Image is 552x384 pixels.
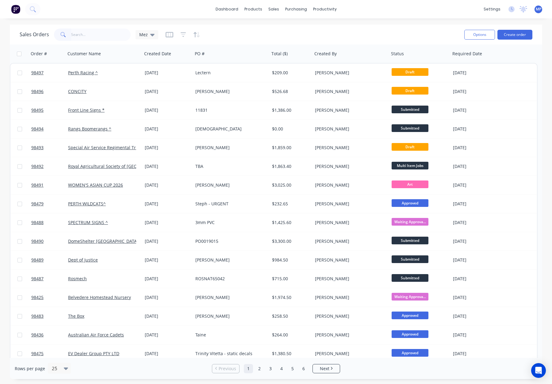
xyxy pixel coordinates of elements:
span: Approved [392,349,428,357]
div: [PERSON_NAME] [315,126,383,132]
div: [PERSON_NAME] [195,313,263,319]
a: Page 5 [288,364,297,373]
a: Front Line Signs * [68,107,105,113]
div: settings [481,5,504,14]
div: [DATE] [453,313,502,319]
div: Created By [314,51,337,57]
span: 98475 [31,351,44,357]
a: 98479 [31,195,68,213]
div: [DATE] [145,163,190,169]
div: [PERSON_NAME] [315,219,383,226]
span: Rows per page [15,366,45,372]
div: [PERSON_NAME] [195,182,263,188]
span: 98483 [31,313,44,319]
a: Rangs Boomerangs ^ [68,126,111,132]
span: Draft [392,87,428,95]
span: Approved [392,199,428,207]
div: ROSNAT65042 [195,276,263,282]
div: purchasing [282,5,310,14]
div: [DATE] [145,257,190,263]
a: Page 2 [255,364,264,373]
div: $3,300.00 [272,238,308,244]
div: Order # [31,51,47,57]
div: [DATE] [453,201,502,207]
div: Created Date [144,51,171,57]
a: Page 1 is your current page [244,364,253,373]
span: 98494 [31,126,44,132]
div: sales [265,5,282,14]
span: Submitted [392,237,428,244]
div: [PERSON_NAME] [195,294,263,301]
div: $0.00 [272,126,308,132]
div: [DATE] [453,351,502,357]
div: [PERSON_NAME] [315,294,383,301]
div: [DATE] [145,238,190,244]
span: 98425 [31,294,44,301]
div: Trinity Vitetta - static decals [195,351,263,357]
div: $264.00 [272,332,308,338]
span: 98436 [31,332,44,338]
div: [DATE] [453,70,502,76]
div: [DATE] [145,351,190,357]
div: [DATE] [453,294,502,301]
span: MP [536,6,541,12]
span: Submitted [392,274,428,282]
button: Options [464,30,495,40]
a: 98425 [31,288,68,307]
div: Customer Name [67,51,101,57]
span: Submitted [392,255,428,263]
a: 98488 [31,213,68,232]
div: [DATE] [145,201,190,207]
div: $526.68 [272,88,308,95]
div: [DATE] [453,163,502,169]
a: Australian Air Force Cadets [68,332,124,338]
div: $209.00 [272,70,308,76]
div: [DATE] [453,126,502,132]
div: [PERSON_NAME] [315,351,383,357]
div: [DATE] [145,126,190,132]
a: Royal Agricultural Society of [GEOGRAPHIC_DATA] [68,163,169,169]
div: $1,386.00 [272,107,308,113]
a: Page 6 [299,364,308,373]
div: [DATE] [453,145,502,151]
div: [DATE] [145,332,190,338]
div: Lectern [195,70,263,76]
div: products [241,5,265,14]
a: 98490 [31,232,68,250]
div: TBA [195,163,263,169]
a: PERTH WILDCATS^ [68,201,106,207]
a: CONCITY [68,88,86,94]
span: 98488 [31,219,44,226]
div: [DATE] [453,107,502,113]
div: [PERSON_NAME] [195,88,263,95]
span: Waiting Approva... [392,218,428,226]
div: [DATE] [145,70,190,76]
div: $1,380.50 [272,351,308,357]
span: 98487 [31,276,44,282]
div: [DATE] [453,88,502,95]
div: $1,425.60 [272,219,308,226]
div: PO0019015 [195,238,263,244]
a: 98496 [31,82,68,101]
div: [PERSON_NAME] [315,313,383,319]
span: Multi Item Jobs [392,162,428,169]
div: [DATE] [145,219,190,226]
div: [DATE] [145,313,190,319]
div: $1,974.50 [272,294,308,301]
span: Waiting Approva... [392,293,428,301]
a: Dept of Justice [68,257,98,263]
div: Total ($) [271,51,288,57]
div: 11831 [195,107,263,113]
a: WOMEN'S ASIAN CUP 2026 [68,182,123,188]
h1: Sales Orders [20,32,49,37]
a: Next page [313,366,340,372]
span: Previous [219,366,236,372]
div: [DATE] [145,276,190,282]
div: [DATE] [145,107,190,113]
span: 98479 [31,201,44,207]
div: [PERSON_NAME] [195,145,263,151]
span: Mez [139,31,148,38]
a: SPECTRUM SIGNS ^ [68,219,108,225]
a: dashboard [213,5,241,14]
a: 98495 [31,101,68,119]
